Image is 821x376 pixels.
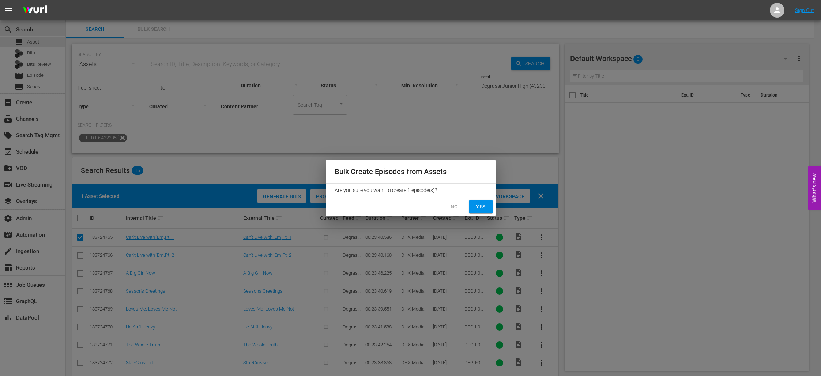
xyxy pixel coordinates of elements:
button: No [443,200,466,214]
span: Yes [475,202,487,211]
button: Open Feedback Widget [808,166,821,210]
h2: Bulk Create Episodes from Assets [335,166,487,177]
span: menu [4,6,13,15]
a: Sign Out [795,7,814,13]
span: No [449,202,460,211]
button: Yes [469,200,493,214]
img: ans4CAIJ8jUAAAAAAAAAAAAAAAAAAAAAAAAgQb4GAAAAAAAAAAAAAAAAAAAAAAAAJMjXAAAAAAAAAAAAAAAAAAAAAAAAgAT5G... [18,2,53,19]
div: Are you sure you want to create 1 episode(s)? [326,184,496,197]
